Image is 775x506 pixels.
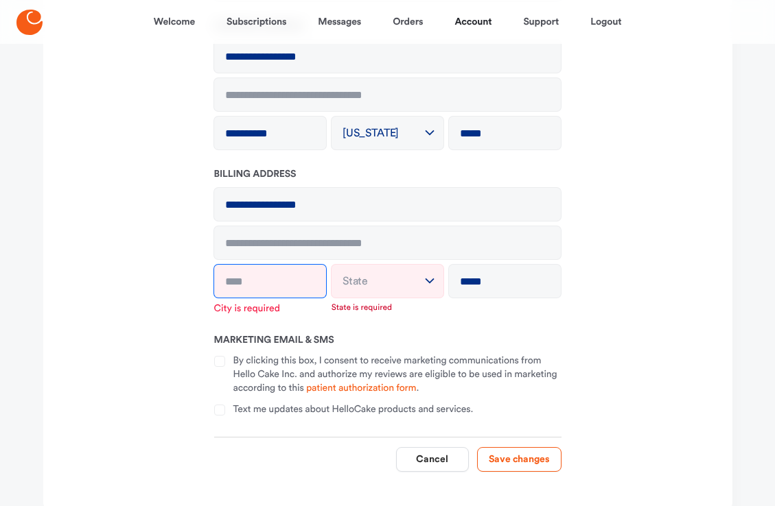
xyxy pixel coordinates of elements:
[477,447,562,472] button: Save changes
[214,333,562,347] h2: Marketing Email & SMS
[590,5,621,38] a: Logout
[396,447,469,472] button: Cancel
[233,354,562,396] div: By clicking this box, I consent to receive marketing communications from Hello Cake Inc. and auth...
[454,5,491,38] a: Account
[233,403,474,417] div: Text me updates about HelloCake products and services.
[214,167,562,181] h2: Billing address
[393,5,423,38] a: Orders
[154,5,195,38] a: Welcome
[227,5,286,38] a: Subscriptions
[214,302,326,315] p: City is required
[332,302,443,313] p: State is required
[318,5,361,38] a: Messages
[523,5,559,38] a: Support
[306,383,416,393] a: patient authorization form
